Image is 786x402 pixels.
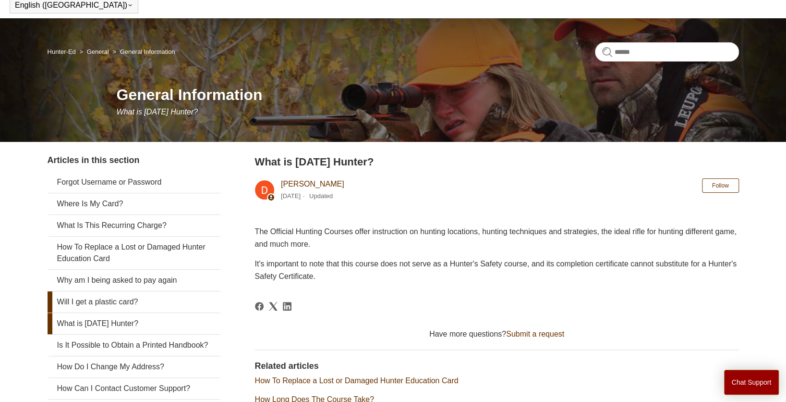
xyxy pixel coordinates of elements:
input: Search [595,42,739,62]
svg: Share this page on LinkedIn [283,302,291,311]
svg: Share this page on X Corp [269,302,278,311]
a: [PERSON_NAME] [281,180,344,188]
a: How To Replace a Lost or Damaged Hunter Education Card [48,237,220,269]
span: What is [DATE] Hunter? [117,108,198,116]
time: 03/04/2024, 10:54 [281,192,301,200]
h1: General Information [117,83,739,106]
a: Is It Possible to Obtain a Printed Handbook? [48,335,220,356]
a: LinkedIn [283,302,291,311]
li: General Information [110,48,175,55]
span: Articles in this section [48,155,140,165]
li: General [77,48,110,55]
p: It's important to note that this course does not serve as a Hunter's Safety course, and its compl... [255,258,739,282]
a: What is [DATE] Hunter? [48,313,220,334]
div: Have more questions? [255,328,739,340]
a: Forgot Username or Password [48,172,220,193]
a: Why am I being asked to pay again [48,270,220,291]
button: English ([GEOGRAPHIC_DATA]) [15,1,133,10]
a: General Information [120,48,175,55]
a: Will I get a plastic card? [48,291,220,313]
svg: Share this page on Facebook [255,302,264,311]
h2: Related articles [255,360,739,373]
p: The Official Hunting Courses offer instruction on hunting locations, hunting techniques and strat... [255,226,739,250]
a: Submit a request [506,330,564,338]
a: How Do I Change My Address? [48,356,220,377]
a: X Corp [269,302,278,311]
a: Where Is My Card? [48,193,220,214]
a: Hunter-Ed [48,48,76,55]
li: Hunter-Ed [48,48,78,55]
li: Updated [309,192,333,200]
a: General [87,48,109,55]
a: What Is This Recurring Charge? [48,215,220,236]
a: Facebook [255,302,264,311]
a: How Can I Contact Customer Support? [48,378,220,399]
button: Follow Article [702,178,739,193]
a: How To Replace a Lost or Damaged Hunter Education Card [255,377,459,385]
button: Chat Support [724,370,779,395]
h2: What is Today's Hunter? [255,154,739,170]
